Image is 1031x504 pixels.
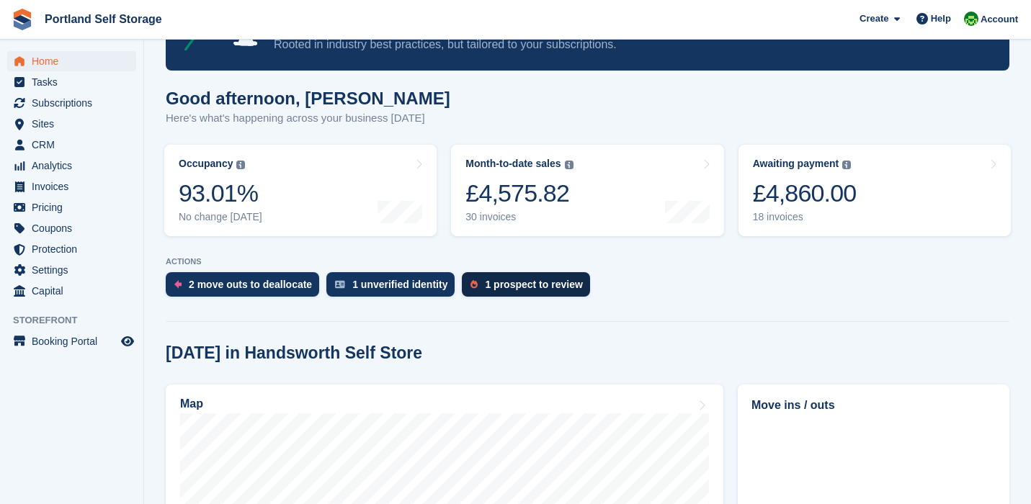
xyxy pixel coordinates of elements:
a: More in the Help Center [45,413,276,449]
a: menu [7,239,136,259]
div: Can you tell us a little bit about what you need? [12,168,236,214]
div: How to create a custom price for a unit type [45,360,276,413]
span: Pricing [32,197,118,217]
div: Fin says… [12,168,277,225]
strong: Create one-off Invoices in Stora [59,297,239,308]
a: menu [7,51,136,71]
span: Settings [32,260,118,280]
div: 1 unverified identity [352,279,447,290]
span: Storefront [13,313,143,328]
div: is it possible to set up an annual charge for a tenant [52,225,277,271]
a: menu [7,156,136,176]
div: Fin says… [12,283,277,451]
span: Home [32,51,118,71]
span: More in the Help Center [99,425,236,437]
span: Capital [32,281,118,301]
div: How can we help? [12,83,126,114]
p: The team can also help [70,18,179,32]
div: 93.01% [179,179,262,208]
button: go back [9,6,37,33]
a: 2 move outs to deallocate [166,272,326,304]
a: Month-to-date sales £4,575.82 30 invoices [451,145,723,236]
span: Tasks [32,72,118,92]
a: menu [7,197,136,217]
div: 30 invoices [465,211,573,223]
span: CRM [32,135,118,155]
div: How can we help? [23,91,115,106]
a: Preview store [119,333,136,350]
img: prospect-51fa495bee0391a8d652442698ab0144808aea92771e9ea1ae160a38d050c398.svg [470,280,478,289]
img: icon-info-grey-7440780725fd019a000dd9b08b2336e03edf1995a4989e88bcd33f0948082b44.svg [236,161,245,169]
h2: [DATE] in Handsworth Self Store [166,343,422,363]
span: Invoices [32,176,118,197]
img: icon-info-grey-7440780725fd019a000dd9b08b2336e03edf1995a4989e88bcd33f0948082b44.svg [842,161,851,169]
span: Coupons [32,218,118,238]
a: Occupancy 93.01% No change [DATE] [164,145,437,236]
span: Booking Portal [32,331,118,351]
span: Protection [32,239,118,259]
span: Help [931,12,951,26]
strong: Setting up Billing Periods [59,335,205,346]
div: £4,575.82 [465,179,573,208]
span: Subscriptions [32,93,118,113]
a: menu [7,218,136,238]
img: icon-info-grey-7440780725fd019a000dd9b08b2336e03edf1995a4989e88bcd33f0948082b44.svg [565,161,573,169]
img: verify_identity-adf6edd0f0f0b5bbfe63781bf79b02c33cf7c696d77639b501bdc392416b5a36.svg [335,280,345,289]
span: Account [981,12,1018,27]
div: Close [253,6,279,32]
h1: Fin [70,7,87,18]
img: Profile image for Fin [41,8,64,31]
a: menu [7,114,136,134]
span: Analytics [32,156,118,176]
a: Portland Self Storage [39,7,168,31]
a: menu [7,176,136,197]
div: I need help using Stora [148,135,265,149]
span: Create [860,12,888,26]
div: is it possible to set up an annual charge for a tenant [63,234,265,262]
div: £4,860.00 [753,179,857,208]
a: menu [7,260,136,280]
strong: How to create a custom price for a unit type [59,373,226,400]
div: 2 move outs to deallocate [189,279,312,290]
img: Ryan Stevens [964,12,978,26]
a: 1 unverified identity [326,272,462,304]
a: 1 prospect to review [462,272,597,304]
div: 1 prospect to review [485,279,582,290]
button: Home [226,6,253,33]
a: menu [7,135,136,155]
a: menu [7,281,136,301]
div: Ryan says… [12,225,277,282]
p: Rooted in industry best practices, but tailored to your subscriptions. [274,37,883,53]
div: Occupancy [179,158,233,170]
h1: Good afternoon, [PERSON_NAME] [166,89,450,108]
img: move_outs_to_deallocate_icon-f764333ba52eb49d3ac5e1228854f67142a1ed5810a6f6cc68b1a99e826820c5.svg [174,280,182,289]
p: Here's what's happening across your business [DATE] [166,110,450,127]
div: Can you tell us a little bit about what you need? [23,177,225,205]
a: Awaiting payment £4,860.00 18 invoices [738,145,1011,236]
p: ACTIONS [166,257,1009,266]
div: Month-to-date sales [465,158,561,170]
div: Fin says… [12,83,277,126]
div: Setting up Billing Periods [45,322,276,360]
a: menu [7,72,136,92]
a: menu [7,93,136,113]
div: Create one-off Invoices in Stora [45,284,276,322]
h2: Move ins / outs [751,397,996,414]
h2: Map [180,397,203,410]
div: Ryan says… [12,126,277,169]
div: I need help using Stora [137,126,277,158]
img: stora-icon-8386f47178a22dfd0bd8f6a31ec36ba5ce8667c1dd55bd0f319d3a0aa187defe.svg [12,9,33,30]
a: menu [7,331,136,351]
div: No change [DATE] [179,211,262,223]
div: Awaiting payment [753,158,839,170]
div: 18 invoices [753,211,857,223]
span: Sites [32,114,118,134]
